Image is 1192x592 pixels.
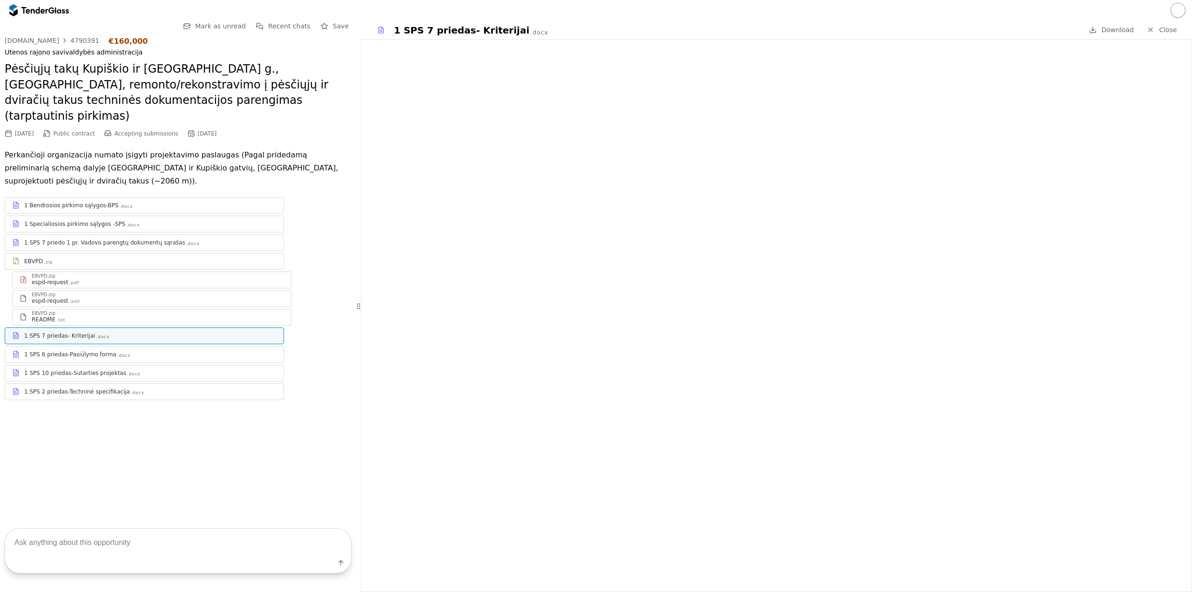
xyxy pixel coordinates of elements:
p: Perkančioji organizacija numato įsigyti projektavimo paslaugas (Pagal pridedamą preliminarią sche... [5,149,352,188]
a: 1 Specialiosios pirkimo sąlygos -SPS.docx [5,216,284,232]
h2: Pėsčiųjų takų Kupiškio ir [GEOGRAPHIC_DATA] g., [GEOGRAPHIC_DATA], remonto/rekonstravimo į pėsčių... [5,61,352,124]
div: €160,000 [108,37,148,46]
div: EBVPD [24,258,43,265]
div: [DATE] [15,130,34,137]
a: 1 SPS 6 priedas-Pasiūlymo forma.docx [5,346,284,363]
a: EBVPD.zip [5,253,284,270]
a: 1 SPS 7 priedo 1 pr. Vadovo parengtų dokumentų sąrašas.docx [5,234,284,251]
div: .docx [186,241,200,247]
div: [DOMAIN_NAME] [5,37,59,44]
div: espd-request [32,279,68,286]
div: .xml [69,299,80,305]
div: 1 SPS 7 priedo 1 pr. Vadovo parengtų dokumentų sąrašas [24,239,185,246]
a: EBVPD.zipREADME.txt [12,309,291,326]
a: 1 SPS 10 priedas-Sutarties projektas.docx [5,365,284,381]
div: .zip [44,259,53,265]
a: Download [1086,24,1137,36]
div: .docx [96,334,109,340]
div: README [32,316,55,323]
div: 1 SPS 7 priedas- Kriterijai [394,24,529,37]
div: 1 SPS 2 priedas-Techninė specifikacija [24,388,130,395]
div: .txt [56,317,65,323]
div: 1 Bendrosios pirkimo sąlygos-BPS [24,202,119,209]
div: 1 SPS 10 priedas-Sutarties projektas [24,369,126,377]
a: EBVPD.zipespd-request.xml [12,290,291,307]
span: Public contract [54,130,95,137]
button: Recent chats [253,20,313,32]
div: 1 SPS 7 priedas- Kriterijai [24,332,95,340]
div: Utenos rajono savivaldybės administracija [5,48,352,56]
div: EBVPD.zip [32,293,55,297]
a: 1 SPS 7 priedas- Kriterijai.docx [5,327,284,344]
button: Mark as unread [180,20,249,32]
a: 1 Bendrosios pirkimo sąlygos-BPS.docx [5,197,284,214]
span: Save [333,22,349,30]
div: .pdf [69,280,79,286]
div: .docx [117,353,131,359]
span: Close [1159,26,1177,34]
a: Close [1141,24,1183,36]
div: EBVPD.zip [32,311,55,316]
a: EBVPD.zipespd-request.pdf [12,272,291,288]
div: 1 SPS 6 priedas-Pasiūlymo forma [24,351,116,358]
button: Save [318,20,352,32]
span: Recent chats [268,22,311,30]
span: Mark as unread [195,22,246,30]
div: 4790391 [70,37,99,44]
div: .docx [127,371,141,377]
div: 1 Specialiosios pirkimo sąlygos -SPS [24,220,125,228]
div: .docx [126,222,140,228]
div: EBVPD.zip [32,274,55,279]
div: .docx [120,204,133,210]
span: Accepting submissions [115,130,178,137]
a: [DOMAIN_NAME]4790391 [5,37,99,44]
div: espd-request [32,297,68,305]
span: Download [1101,26,1134,34]
a: 1 SPS 2 priedas-Techninė specifikacija.docx [5,383,284,400]
div: .docx [131,390,144,396]
div: [DATE] [198,130,217,137]
div: .docx [530,29,548,37]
